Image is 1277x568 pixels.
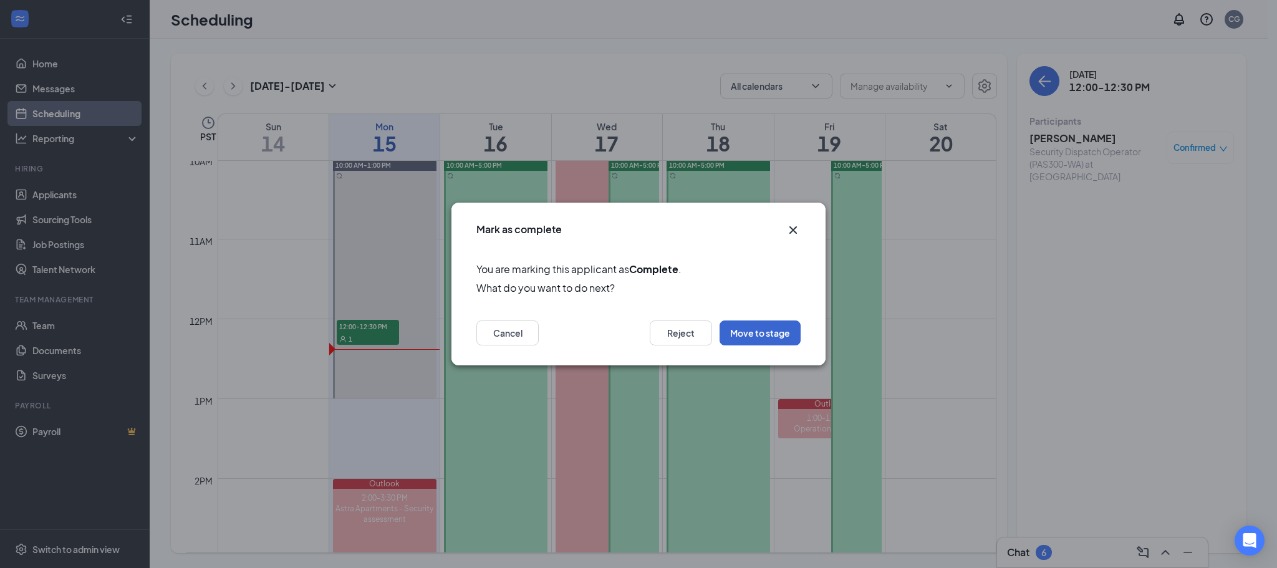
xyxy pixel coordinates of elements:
div: Open Intercom Messenger [1235,526,1265,556]
h3: Mark as complete [476,223,562,236]
button: Move to stage [720,320,801,345]
b: Complete [629,262,678,276]
button: Close [786,223,801,238]
span: You are marking this applicant as . [476,261,801,277]
span: What do you want to do next? [476,280,801,296]
button: Cancel [476,320,539,345]
button: Reject [650,320,712,345]
svg: Cross [786,223,801,238]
